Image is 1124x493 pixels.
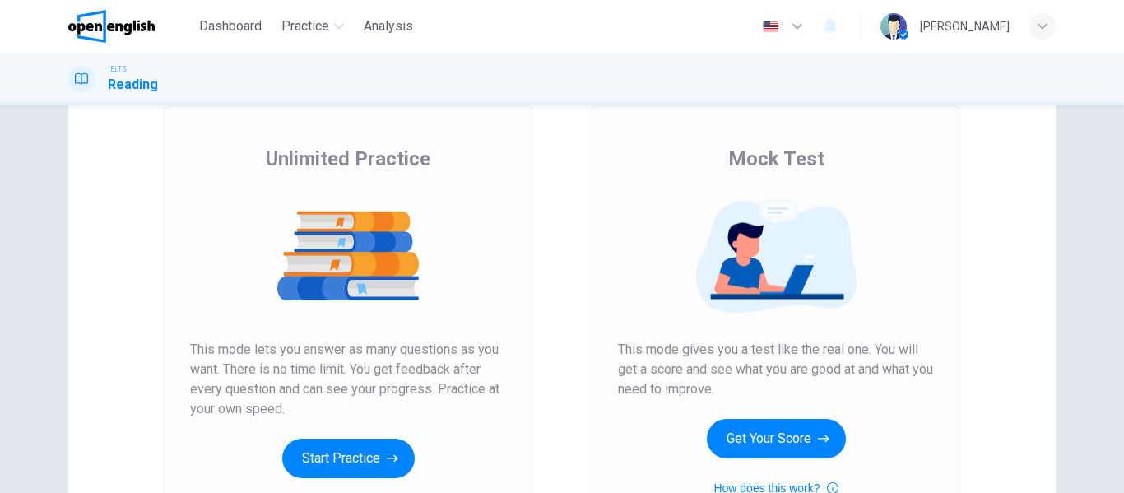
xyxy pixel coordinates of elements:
[357,12,420,41] button: Analysis
[266,146,430,172] span: Unlimited Practice
[760,21,781,33] img: en
[68,10,193,43] a: OpenEnglish logo
[190,340,506,419] span: This mode lets you answer as many questions as you want. There is no time limit. You get feedback...
[618,340,934,399] span: This mode gives you a test like the real one. You will get a score and see what you are good at a...
[275,12,351,41] button: Practice
[282,439,415,478] button: Start Practice
[920,16,1010,36] div: [PERSON_NAME]
[707,419,846,458] button: Get Your Score
[728,146,824,172] span: Mock Test
[364,16,413,36] span: Analysis
[108,75,158,95] h1: Reading
[68,10,155,43] img: OpenEnglish logo
[193,12,268,41] button: Dashboard
[108,63,127,75] span: IELTS
[880,13,907,40] img: Profile picture
[199,16,262,36] span: Dashboard
[281,16,329,36] span: Practice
